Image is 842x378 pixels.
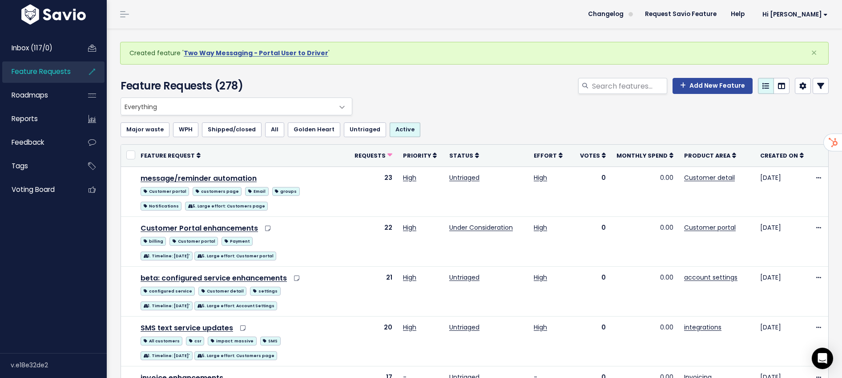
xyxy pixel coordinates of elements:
a: Requests [355,151,392,160]
a: High [403,323,416,332]
a: Major waste [121,122,169,137]
span: Customer portal [169,237,218,246]
a: settings [250,285,280,296]
td: 0 [575,267,611,317]
a: csr [186,335,204,346]
span: Created On [760,152,798,159]
a: Customer Portal enhancements [141,223,258,233]
a: beta: configured service enhancements [141,273,287,283]
a: Help [724,8,752,21]
a: Status [449,151,479,160]
span: billing [141,237,166,246]
a: Customer portal [684,223,736,232]
span: Feature Requests [12,67,71,76]
span: 5. Large effort: Customers page [194,351,277,360]
a: Untriaged [344,122,386,137]
span: 1. Timeline: [DATE]' [141,301,193,310]
span: customers page [193,187,242,196]
a: 1. Timeline: [DATE]' [141,300,193,311]
a: Untriaged [449,173,479,182]
td: [DATE] [755,267,809,317]
a: Two Way Messaging - Portal User to Driver [184,49,328,57]
td: 23 [349,167,398,216]
a: Priority [403,151,437,160]
td: [DATE] [755,317,809,366]
td: 20 [349,317,398,366]
td: 0.00 [611,216,679,266]
a: Voting Board [2,179,74,200]
td: [DATE] [755,216,809,266]
a: Customer portal [169,235,218,246]
a: Tags [2,156,74,176]
a: High [534,323,547,332]
span: Status [449,152,473,159]
a: Payment [222,235,252,246]
a: SMS text service updates [141,323,233,333]
span: Monthly spend [616,152,668,159]
span: Product Area [684,152,730,159]
a: 5. Large effort: Account Settings [194,300,277,311]
div: v.e18e32de2 [11,354,107,377]
a: account settings [684,273,737,282]
input: Search features... [591,78,667,94]
a: Under Consideration [449,223,513,232]
a: Feature Request [141,151,201,160]
span: Reports [12,114,38,123]
a: Add New Feature [673,78,753,94]
a: Votes [580,151,606,160]
td: 21 [349,267,398,317]
a: WPH [173,122,198,137]
span: 1. Timeline: [DATE]' [141,351,193,360]
a: All [265,122,284,137]
span: Notifications [141,202,181,211]
div: Open Intercom Messenger [812,348,833,369]
a: Customer portal [141,185,189,196]
span: groups [272,187,300,196]
a: Roadmaps [2,85,74,106]
span: 1. Timeline: [DATE]' [141,252,193,260]
a: Reports [2,109,74,129]
button: Close [802,42,826,64]
a: High [534,173,547,182]
td: 22 [349,216,398,266]
span: Feedback [12,138,44,147]
span: Tags [12,161,28,171]
td: 0.00 [611,267,679,317]
span: Hi [PERSON_NAME] [762,11,828,18]
a: 5. Large effort: Customer portal [194,250,276,261]
a: Notifications [141,200,181,211]
td: [DATE] [755,167,809,216]
a: Customer detail [198,285,246,296]
span: Everything [121,98,334,115]
a: Feature Requests [2,61,74,82]
a: 1. Timeline: [DATE]' [141,350,193,361]
span: 5. Large effort: Customer portal [194,252,276,260]
a: Customer detail [684,173,735,182]
a: Untriaged [449,273,479,282]
span: Feature Request [141,152,195,159]
a: groups [272,185,300,196]
td: 0 [575,167,611,216]
div: Created feature ' ' [120,42,829,65]
span: Payment [222,237,252,246]
a: Product Area [684,151,736,160]
a: impact: massive [208,335,256,346]
span: Changelog [588,11,624,17]
a: message/reminder automation [141,173,257,183]
td: 0 [575,216,611,266]
span: Priority [403,152,431,159]
a: Monthly spend [616,151,673,160]
a: billing [141,235,166,246]
span: Inbox (117/0) [12,43,52,53]
span: Requests [355,152,386,159]
a: Golden Heart [288,122,340,137]
a: integrations [684,323,721,332]
a: 5. Large effort: Customers page [185,200,268,211]
span: Voting Board [12,185,55,194]
span: impact: massive [208,337,256,345]
a: customers page [193,185,242,196]
a: Shipped/closed [202,122,262,137]
a: Request Savio Feature [638,8,724,21]
span: Email [245,187,268,196]
a: 1. Timeline: [DATE]' [141,250,193,261]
